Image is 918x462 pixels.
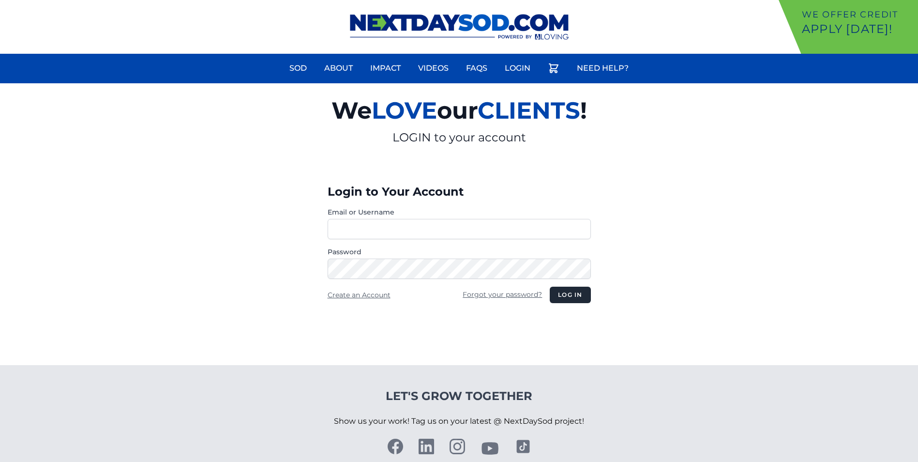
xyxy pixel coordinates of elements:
p: Show us your work! Tag us on your latest @ NextDaySod project! [334,404,584,439]
h3: Login to Your Account [328,184,591,200]
h2: We our ! [219,91,699,130]
a: FAQs [460,57,493,80]
a: Impact [364,57,406,80]
a: Videos [412,57,454,80]
a: Sod [284,57,313,80]
a: Need Help? [571,57,634,80]
p: We offer Credit [802,8,914,21]
a: Forgot your password? [463,290,542,299]
h4: Let's Grow Together [334,388,584,404]
a: Create an Account [328,291,391,299]
label: Email or Username [328,207,591,217]
span: CLIENTS [478,96,580,124]
p: Apply [DATE]! [802,21,914,37]
span: LOVE [372,96,437,124]
a: About [318,57,359,80]
p: LOGIN to your account [219,130,699,145]
a: Login [499,57,536,80]
label: Password [328,247,591,257]
button: Log in [550,287,590,303]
